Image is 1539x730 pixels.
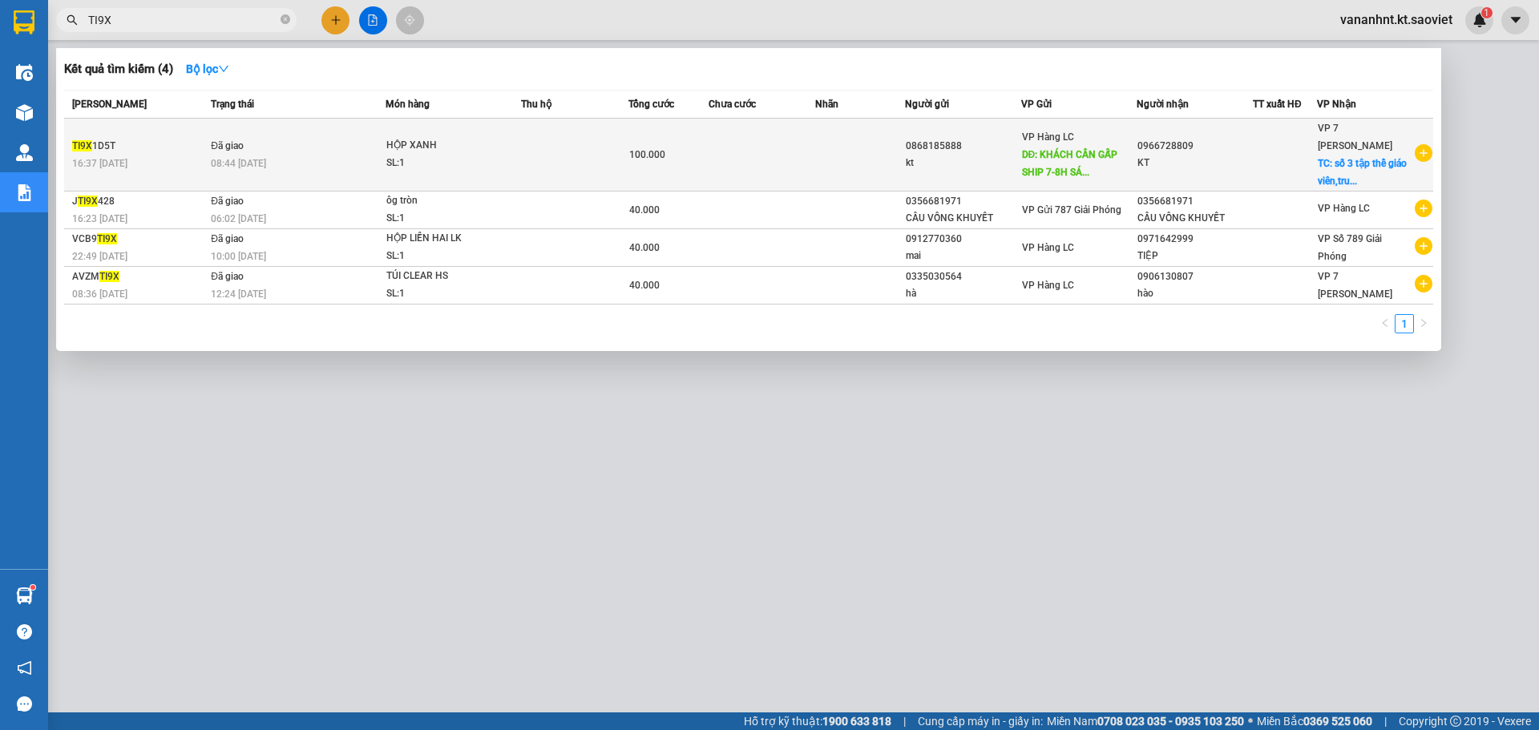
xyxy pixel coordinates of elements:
span: 16:23 [DATE] [72,213,127,224]
span: VP Gửi [1021,99,1052,110]
span: Tổng cước [628,99,674,110]
div: AVZM [72,268,206,285]
input: Tìm tên, số ĐT hoặc mã đơn [88,11,277,29]
span: close-circle [281,14,290,24]
img: warehouse-icon [16,144,33,161]
img: logo-vxr [14,10,34,34]
span: TC: số 3 tập thể giáo viên,tru... [1318,158,1407,187]
div: TIỆP [1137,248,1252,264]
div: KT [1137,155,1252,171]
span: plus-circle [1415,144,1432,162]
h3: Kết quả tìm kiếm ( 4 ) [64,61,173,78]
span: VP Hàng LC [1022,280,1074,291]
span: Đã giao [211,271,244,282]
span: down [218,63,229,75]
div: 0356681971 [906,193,1020,210]
span: right [1419,318,1428,328]
div: ôg tròn [386,192,507,210]
img: warehouse-icon [16,64,33,81]
span: 10:00 [DATE] [211,251,266,262]
div: hà [906,285,1020,302]
span: 16:37 [DATE] [72,158,127,169]
div: VCB9 [72,231,206,248]
div: HỘP XANH [386,137,507,155]
span: 40.000 [629,280,660,291]
span: VP Nhận [1317,99,1356,110]
div: SL: 1 [386,155,507,172]
span: search [67,14,78,26]
div: kt [906,155,1020,171]
li: 1 [1395,314,1414,333]
div: HỘP LIỀN HAI LK [386,230,507,248]
img: warehouse-icon [16,104,33,121]
span: Nhãn [815,99,838,110]
div: 0868185888 [906,138,1020,155]
span: left [1380,318,1390,328]
span: Món hàng [386,99,430,110]
span: Thu hộ [521,99,551,110]
span: Đã giao [211,233,244,244]
span: VP 7 [PERSON_NAME] [1318,123,1392,151]
span: Trạng thái [211,99,254,110]
span: TI9X [78,196,98,207]
span: Chưa cước [709,99,756,110]
span: message [17,696,32,712]
img: solution-icon [16,184,33,201]
span: VP Gửi 787 Giải Phóng [1022,204,1121,216]
div: 0912770360 [906,231,1020,248]
span: VP 7 [PERSON_NAME] [1318,271,1392,300]
span: VP Hàng LC [1318,203,1370,214]
span: VP Hàng LC [1022,242,1074,253]
div: 0971642999 [1137,231,1252,248]
div: J 428 [72,193,206,210]
li: Next Page [1414,314,1433,333]
span: 06:02 [DATE] [211,213,266,224]
div: SL: 1 [386,248,507,265]
span: notification [17,660,32,676]
div: 1D5T [72,138,206,155]
span: 40.000 [629,242,660,253]
span: DĐ: KHÁCH CẦN GẤP SHIP 7-8H SÁ... [1022,149,1118,178]
sup: 1 [30,585,35,590]
span: plus-circle [1415,275,1432,292]
div: 0906130807 [1137,268,1252,285]
button: Bộ lọcdown [173,56,242,82]
span: 100.000 [629,149,665,160]
span: 12:24 [DATE] [211,288,266,300]
span: plus-circle [1415,200,1432,217]
div: mai [906,248,1020,264]
span: [PERSON_NAME] [72,99,147,110]
span: Người nhận [1137,99,1189,110]
span: 40.000 [629,204,660,216]
img: warehouse-icon [16,587,33,604]
button: left [1375,314,1395,333]
button: right [1414,314,1433,333]
div: TÚI CLEAR HS [386,268,507,285]
span: Đã giao [211,140,244,151]
div: CẦU VỒNG KHUYẾT [1137,210,1252,227]
span: plus-circle [1415,237,1432,255]
li: Previous Page [1375,314,1395,333]
span: close-circle [281,13,290,28]
div: 0966728809 [1137,138,1252,155]
div: SL: 1 [386,285,507,303]
span: TI9X [97,233,117,244]
span: question-circle [17,624,32,639]
span: TT xuất HĐ [1253,99,1302,110]
div: SL: 1 [386,210,507,228]
span: 08:44 [DATE] [211,158,266,169]
span: 08:36 [DATE] [72,288,127,300]
a: 1 [1396,315,1413,333]
div: 0356681971 [1137,193,1252,210]
span: TI9X [99,271,119,282]
strong: Bộ lọc [186,63,229,75]
span: VP Hàng LC [1022,131,1074,143]
span: Đã giao [211,196,244,207]
div: 0335030564 [906,268,1020,285]
span: TI9X [72,140,92,151]
div: hào [1137,285,1252,302]
span: 22:49 [DATE] [72,251,127,262]
span: Người gửi [905,99,949,110]
div: CẦU VỒNG KHUYẾT [906,210,1020,227]
span: VP Số 789 Giải Phóng [1318,233,1382,262]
